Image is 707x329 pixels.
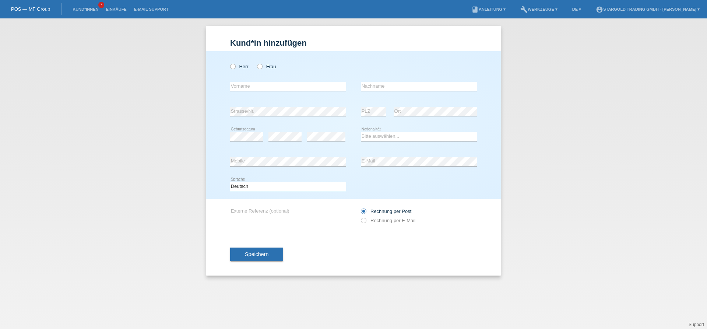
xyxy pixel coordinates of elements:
[689,322,704,327] a: Support
[69,7,102,11] a: Kund*innen
[471,6,479,13] i: book
[361,218,366,227] input: Rechnung per E-Mail
[11,6,50,12] a: POS — MF Group
[361,209,411,214] label: Rechnung per Post
[517,7,561,11] a: buildWerkzeuge ▾
[520,6,528,13] i: build
[230,38,477,48] h1: Kund*in hinzufügen
[230,64,249,69] label: Herr
[592,7,703,11] a: account_circleStargold Trading GmbH - [PERSON_NAME] ▾
[245,251,268,257] span: Speichern
[596,6,603,13] i: account_circle
[230,248,283,262] button: Speichern
[98,2,104,8] span: 7
[130,7,172,11] a: E-Mail Support
[257,64,262,69] input: Frau
[361,218,415,223] label: Rechnung per E-Mail
[361,209,366,218] input: Rechnung per Post
[257,64,276,69] label: Frau
[102,7,130,11] a: Einkäufe
[569,7,585,11] a: DE ▾
[230,64,235,69] input: Herr
[468,7,509,11] a: bookAnleitung ▾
